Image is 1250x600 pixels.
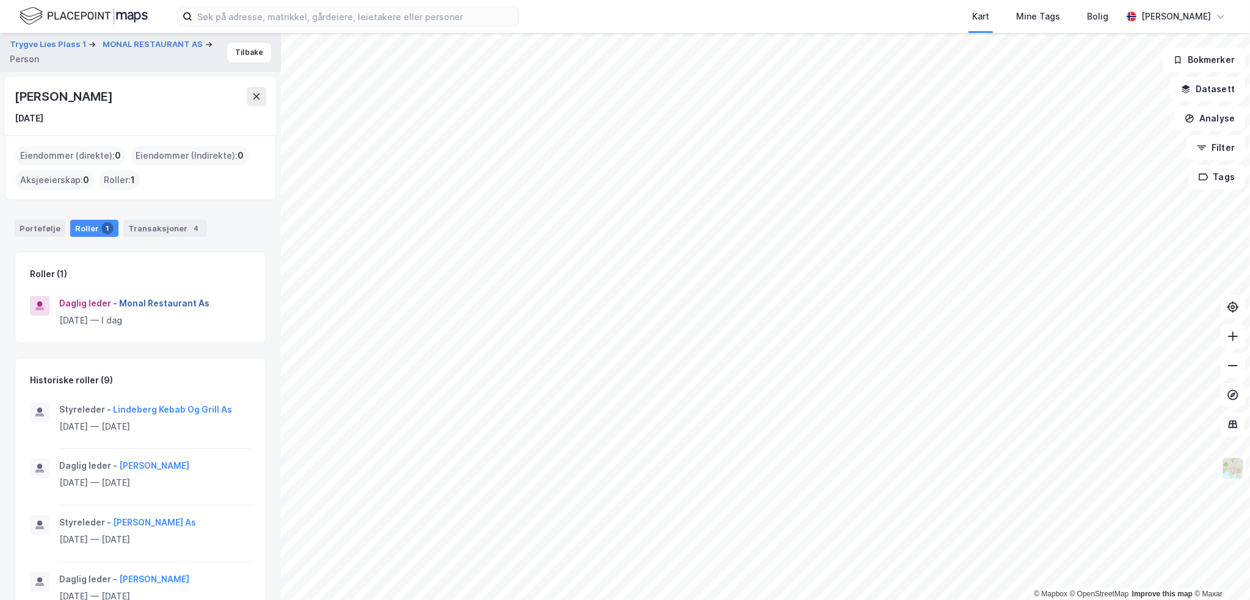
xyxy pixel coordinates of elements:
[10,52,39,67] div: Person
[1221,457,1245,480] img: Z
[972,9,989,24] div: Kart
[70,220,118,237] div: Roller
[238,148,244,163] span: 0
[59,419,251,434] div: [DATE] — [DATE]
[30,267,67,281] div: Roller (1)
[20,5,148,27] img: logo.f888ab2527a4732fd821a326f86c7f29.svg
[10,38,89,51] button: Trygve Lies Plass 1
[103,38,205,51] button: MONAL RESTAURANT AS
[15,170,94,190] div: Aksjeeierskap :
[1188,165,1245,189] button: Tags
[1087,9,1108,24] div: Bolig
[115,148,121,163] span: 0
[192,7,518,26] input: Søk på adresse, matrikkel, gårdeiere, leietakere eller personer
[123,220,207,237] div: Transaksjoner
[59,475,251,490] div: [DATE] — [DATE]
[1141,9,1211,24] div: [PERSON_NAME]
[1132,590,1193,598] a: Improve this map
[83,173,89,187] span: 0
[190,222,202,234] div: 4
[15,220,65,237] div: Portefølje
[1016,9,1060,24] div: Mine Tags
[15,146,126,165] div: Eiendommer (direkte) :
[1034,590,1067,598] a: Mapbox
[101,222,114,234] div: 1
[1174,106,1245,131] button: Analyse
[131,173,135,187] span: 1
[1163,48,1245,72] button: Bokmerker
[59,532,251,547] div: [DATE] — [DATE]
[15,111,43,126] div: [DATE]
[1189,541,1250,600] div: Kontrollprogram for chat
[1070,590,1129,598] a: OpenStreetMap
[1186,136,1245,160] button: Filter
[59,313,251,328] div: [DATE] — I dag
[131,146,249,165] div: Eiendommer (Indirekte) :
[227,43,271,62] button: Tilbake
[99,170,140,190] div: Roller :
[30,373,113,388] div: Historiske roller (9)
[1171,77,1245,101] button: Datasett
[1189,541,1250,600] iframe: Chat Widget
[15,87,115,106] div: [PERSON_NAME]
